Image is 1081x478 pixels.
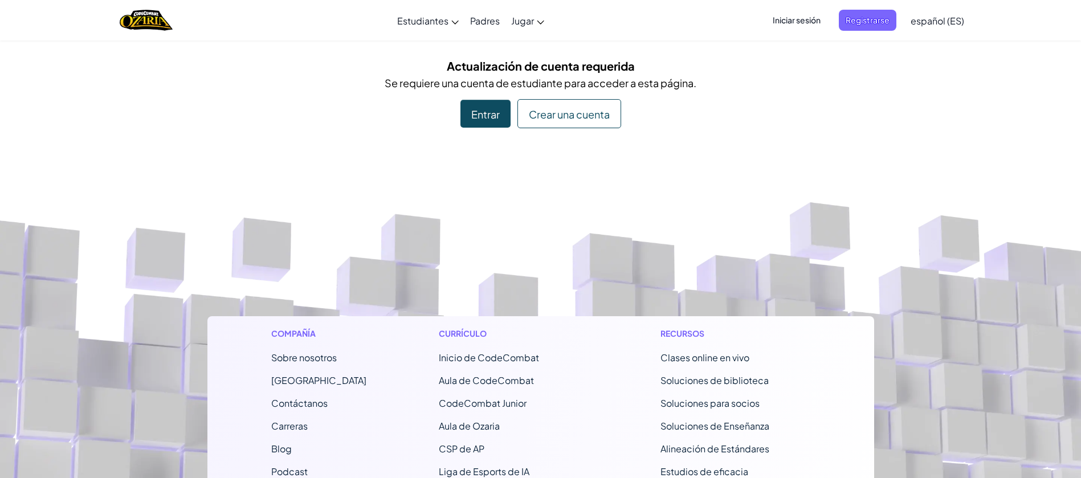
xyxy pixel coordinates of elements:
[120,9,173,32] a: Logotipo de Ozaria de CodeCombat
[439,352,539,363] font: Inicio de CodeCombat
[271,443,292,455] a: Blog
[385,76,696,89] font: Se requiere una cuenta de estudiante para acceder a esta página.
[660,374,769,386] a: Soluciones de biblioteca
[271,328,316,338] font: Compañía
[660,443,769,455] a: Alineación de Estándares
[911,15,964,27] font: español (ES)
[271,420,308,432] a: Carreras
[905,5,970,36] a: español (ES)
[447,59,635,73] font: Actualización de cuenta requerida
[470,15,500,27] font: Padres
[839,10,896,31] button: Registrarse
[511,15,534,27] font: Jugar
[505,5,550,36] a: Jugar
[660,397,760,409] a: Soluciones para socios
[271,397,328,409] font: Contáctanos
[391,5,464,36] a: Estudiantes
[439,374,534,386] a: Aula de CodeCombat
[271,352,337,363] a: Sobre nosotros
[397,15,448,27] font: Estudiantes
[271,374,366,386] a: [GEOGRAPHIC_DATA]
[120,9,173,32] img: Hogar
[439,465,529,477] a: Liga de Esports de IA
[766,10,827,31] button: Iniciar sesión
[660,420,769,432] a: Soluciones de Enseñanza
[846,15,890,25] font: Registrarse
[660,352,749,363] a: Clases online en vivo
[439,397,527,409] a: CodeCombat Junior
[529,108,610,121] font: Crear una cuenta
[471,108,500,121] font: Entrar
[439,328,487,338] font: Currículo
[439,420,500,432] a: Aula de Ozaria
[660,328,704,338] font: Recursos
[464,5,505,36] a: Padres
[271,465,308,477] a: Podcast
[773,15,821,25] font: Iniciar sesión
[660,465,748,477] a: Estudios de eficacia
[439,443,484,455] a: CSP de AP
